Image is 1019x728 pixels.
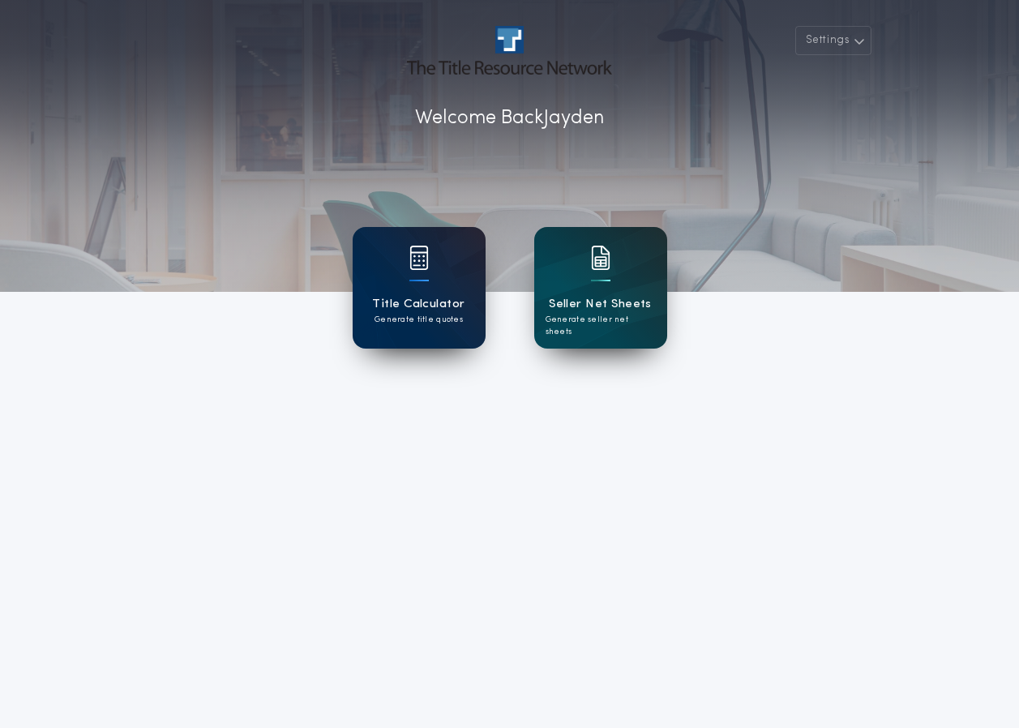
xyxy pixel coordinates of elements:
img: card icon [409,246,429,270]
p: Welcome Back Jayden [415,104,604,133]
p: Generate title quotes [375,314,463,326]
h1: Seller Net Sheets [549,295,652,314]
a: card iconSeller Net SheetsGenerate seller net sheets [534,227,667,349]
a: card iconTitle CalculatorGenerate title quotes [353,227,486,349]
img: account-logo [407,26,611,75]
p: Generate seller net sheets [546,314,656,338]
h1: Title Calculator [372,295,465,314]
button: Settings [795,26,871,55]
img: card icon [591,246,610,270]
